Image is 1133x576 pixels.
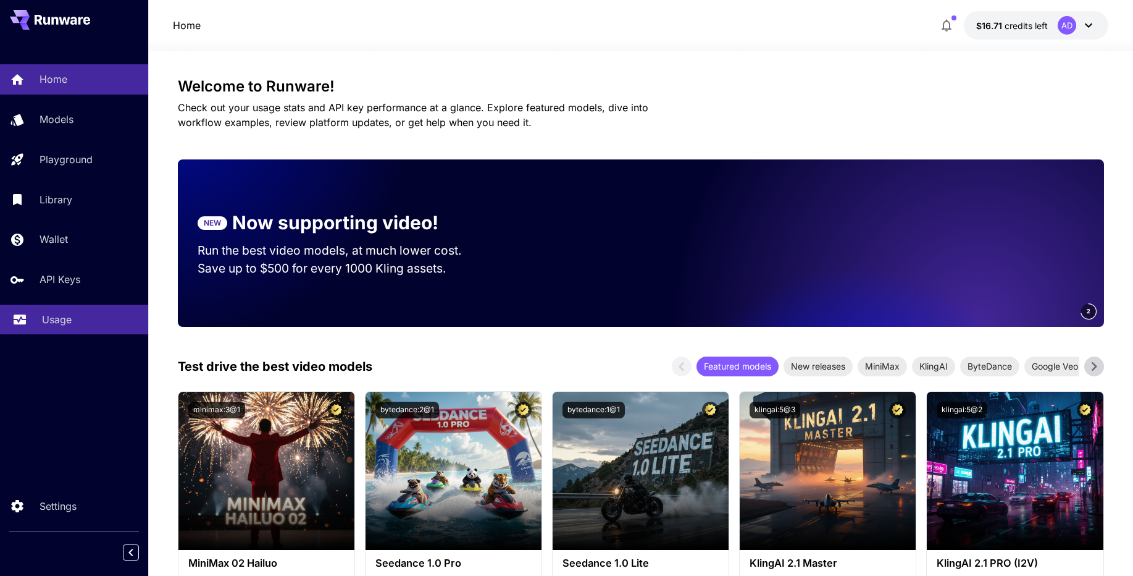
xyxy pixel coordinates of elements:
span: credits left [1005,20,1048,31]
span: ByteDance [960,360,1019,373]
button: Certified Model – Vetted for best performance and includes a commercial license. [702,402,719,418]
button: minimax:3@1 [188,402,245,418]
h3: MiniMax 02 Hailuo [188,557,345,569]
button: klingai:5@2 [937,402,987,418]
span: MiniMax [858,360,907,373]
p: Now supporting video! [232,209,438,237]
button: klingai:5@3 [750,402,800,418]
div: KlingAI [912,357,955,376]
div: AD [1058,16,1076,35]
img: alt [366,392,541,550]
div: Featured models [696,357,779,376]
img: alt [927,392,1103,550]
div: $16.70864 [976,19,1048,32]
span: Check out your usage stats and API key performance at a glance. Explore featured models, dive int... [178,101,648,129]
p: Wallet [40,232,68,247]
span: KlingAI [912,360,955,373]
img: alt [178,392,354,550]
button: Certified Model – Vetted for best performance and includes a commercial license. [1077,402,1093,418]
a: Home [173,18,201,33]
h3: Welcome to Runware! [178,78,1104,95]
button: bytedance:1@1 [562,402,625,418]
button: Collapse sidebar [123,544,139,561]
span: $16.71 [976,20,1005,31]
p: Run the best video models, at much lower cost. [198,242,485,260]
p: Home [40,72,67,87]
span: Featured models [696,360,779,373]
p: Library [40,192,72,207]
h3: Seedance 1.0 Lite [562,557,719,569]
div: New releases [784,357,853,376]
p: Usage [42,312,72,327]
nav: breadcrumb [173,18,201,33]
p: API Keys [40,272,80,287]
button: Certified Model – Vetted for best performance and includes a commercial license. [328,402,345,418]
div: MiniMax [858,357,907,376]
div: Google Veo [1024,357,1085,376]
button: $16.70864AD [964,11,1108,40]
p: Playground [40,152,93,167]
button: Certified Model – Vetted for best performance and includes a commercial license. [515,402,532,418]
p: Test drive the best video models [178,357,372,376]
button: bytedance:2@1 [375,402,439,418]
h3: Seedance 1.0 Pro [375,557,532,569]
img: alt [553,392,729,550]
span: Google Veo [1024,360,1085,373]
div: Collapse sidebar [132,541,148,564]
p: Settings [40,499,77,514]
button: Certified Model – Vetted for best performance and includes a commercial license. [889,402,906,418]
img: alt [740,392,916,550]
div: ByteDance [960,357,1019,376]
span: 2 [1087,307,1090,316]
p: Save up to $500 for every 1000 Kling assets. [198,260,485,277]
p: NEW [204,218,221,229]
p: Models [40,112,73,127]
h3: KlingAI 2.1 PRO (I2V) [937,557,1093,569]
h3: KlingAI 2.1 Master [750,557,906,569]
span: New releases [784,360,853,373]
